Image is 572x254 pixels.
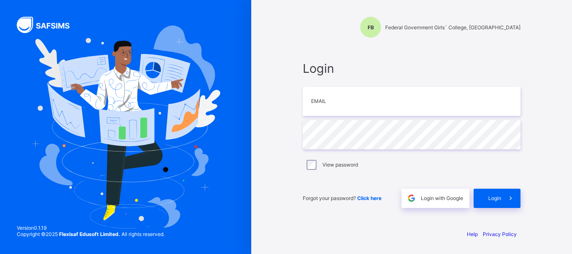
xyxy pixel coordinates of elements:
[488,195,501,201] span: Login
[483,231,517,237] a: Privacy Policy
[407,193,416,203] img: google.396cfc9801f0270233282035f929180a.svg
[467,231,478,237] a: Help
[303,195,381,201] span: Forgot your password?
[322,162,358,168] label: View password
[59,231,120,237] strong: Flexisaf Edusoft Limited.
[17,225,165,231] span: Version 0.1.19
[303,61,520,76] span: Login
[17,231,165,237] span: Copyright © 2025 All rights reserved.
[17,17,80,33] img: SAFSIMS Logo
[31,26,220,229] img: Hero Image
[385,24,520,31] span: Federal Government Girls` College, [GEOGRAPHIC_DATA]
[421,195,463,201] span: Login with Google
[368,24,374,31] span: FB
[357,195,381,201] a: Click here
